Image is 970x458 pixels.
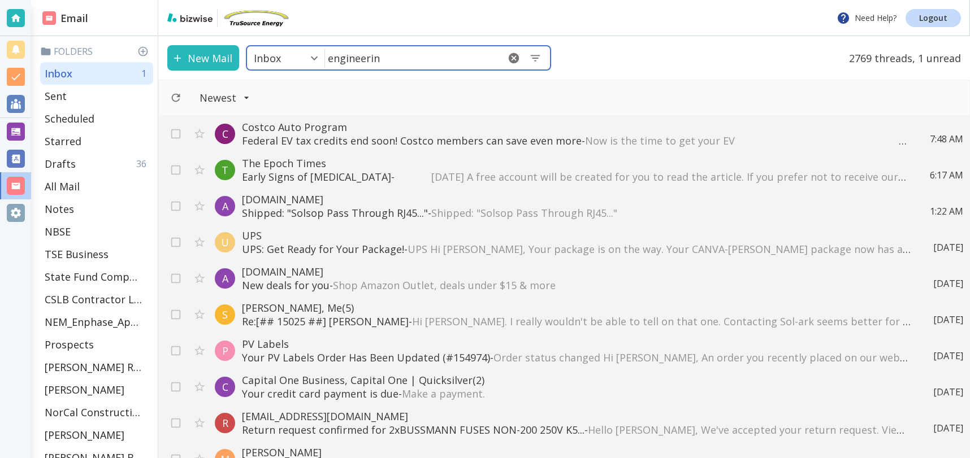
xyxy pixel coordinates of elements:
p: Drafts [45,157,76,171]
img: TruSource Energy, Inc. [222,9,290,27]
p: [DATE] [933,422,963,434]
p: [DATE] [933,313,963,326]
div: Notes [40,198,153,220]
p: Your credit card payment is due - [242,387,911,400]
p: NBSE [45,225,71,238]
p: Sent [45,89,67,103]
div: Inbox1 [40,62,153,85]
p: 1 [141,67,151,80]
p: The Epoch Times [242,156,907,170]
div: [PERSON_NAME] [40,378,153,401]
p: PV Labels [242,337,911,351]
p: Inbox [45,67,72,80]
div: Drafts36 [40,152,153,175]
div: All Mail [40,175,153,198]
div: [PERSON_NAME] [40,424,153,446]
div: Prospects [40,333,153,356]
p: UPS [242,229,911,242]
div: Sent [40,85,153,107]
button: Filter [188,85,261,110]
div: CSLB Contractor License [40,288,153,311]
p: P [222,344,228,357]
p: Logout [919,14,947,22]
img: bizwise [167,13,213,22]
p: Early Signs of [MEDICAL_DATA] - [242,170,907,184]
p: Your PV Labels Order Has Been Updated (#154974) - [242,351,911,364]
div: NorCal Construction [40,401,153,424]
p: A [222,199,228,213]
p: Return request confirmed for 2xBUSSMANN FUSES NON-200 250V K5... - [242,423,911,437]
p: 36 [136,158,151,170]
p: 1:22 AM [930,205,963,217]
p: All Mail [45,180,80,193]
div: Starred [40,130,153,152]
p: NEM_Enphase_Applications [45,315,142,329]
p: Notes [45,202,74,216]
p: [DOMAIN_NAME] [242,265,911,278]
p: Capital One Business, Capital One | Quicksilver (2) [242,373,911,387]
p: Scheduled [45,112,94,125]
div: State Fund Compensation [40,265,153,288]
p: [DATE] [933,277,963,290]
p: Shipped: "Solsop Pass Through RJ45..." - [242,206,907,220]
p: 7:48 AM [930,133,963,145]
p: Costco Auto Program [242,120,907,134]
p: [PERSON_NAME] Residence [45,360,142,374]
p: Re:[## 15025 ##] [PERSON_NAME] - [242,315,911,328]
p: State Fund Compensation [45,270,142,283]
p: New deals for you - [242,278,911,292]
div: NBSE [40,220,153,243]
p: NorCal Construction [45,405,142,419]
button: New Mail [167,45,239,71]
p: 2769 threads, 1 unread [842,45,961,71]
p: A [222,272,228,285]
p: [DATE] [933,386,963,398]
div: Scheduled [40,107,153,130]
div: [PERSON_NAME] Residence [40,356,153,378]
span: Shop Amazon Outlet, deals under $15 & more͏ ‌ ͏ ‌ ͏ ‌ ͏ ‌ ͏ ‌ ͏ ‌ ͏ ‌ ͏ ‌ ͏ ‌ ͏ ‌ ͏ ‌ ͏ ‌ ͏ ‌ ͏ ‌... [333,278,773,292]
h2: Email [42,11,88,26]
input: Search [325,46,499,69]
p: [DATE] [933,350,963,362]
p: Folders [40,45,153,58]
span: Make a payment. ͏ ͏ ͏ ͏ ͏ ͏ ͏ ͏ ͏ ͏ ͏ ͏ ͏ ͏ ͏ ͏ ͏ ͏ ͏ ͏ ͏ ͏ ͏ ͏ ͏ ͏ ͏ ͏ ͏ ͏ ͏ ͏ ͏ ͏ ͏ ͏ ͏ ͏ ͏ ͏ ͏... [402,387,748,400]
p: U [221,235,229,249]
p: [DATE] [933,241,963,254]
p: 6:17 AM [930,169,963,181]
button: Refresh [166,88,186,108]
span: Shipped: "Solsop Pass Through RJ45..."͏ ‌ ͏ ‌ ͏ ‌ ͏ ‌ ͏ ‌ ͏ ‌ ͏ ‌ ͏ ‌ ͏ ‌ ͏ ‌ ͏ ‌ ͏ ‌ ͏ ‌ ͏ ‌ ͏ ‌... [431,206,832,220]
p: [PERSON_NAME], Me (5) [242,301,911,315]
p: Prospects [45,338,94,351]
img: DashboardSidebarEmail.svg [42,11,56,25]
p: R [222,416,228,430]
p: S [222,308,228,321]
p: [EMAIL_ADDRESS][DOMAIN_NAME] [242,409,911,423]
p: UPS: Get Ready for Your Package! - [242,242,911,256]
p: TSE Business [45,247,109,261]
a: Logout [906,9,961,27]
p: Starred [45,134,81,148]
p: [DOMAIN_NAME] [242,193,907,206]
p: Need Help? [837,11,897,25]
div: NEM_Enphase_Applications [40,311,153,333]
p: Inbox [254,51,281,65]
p: [PERSON_NAME] [45,383,124,396]
p: [PERSON_NAME] [45,428,124,442]
div: TSE Business [40,243,153,265]
p: C [222,380,228,394]
p: T [222,163,228,177]
p: C [222,127,228,141]
p: CSLB Contractor License [45,293,142,306]
p: Federal EV tax credits end soon! Costco members can save even more - [242,134,907,147]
